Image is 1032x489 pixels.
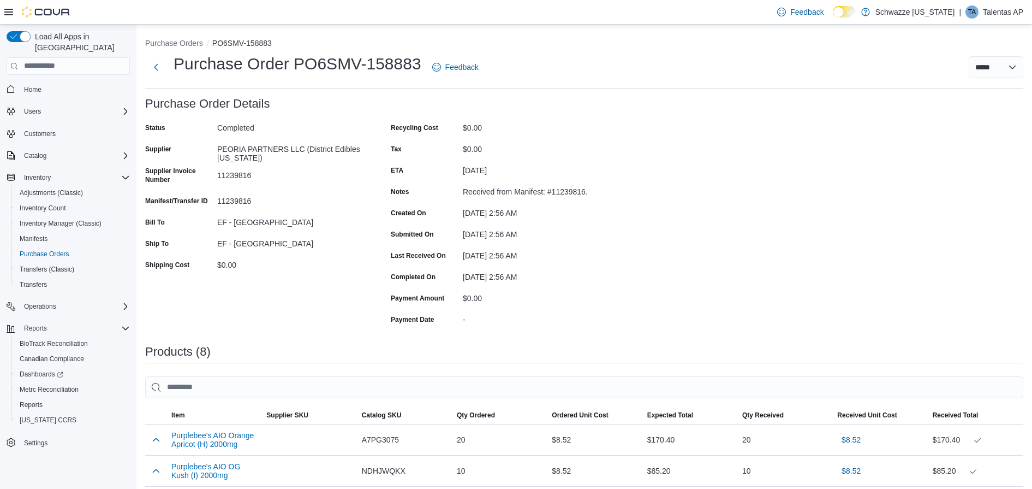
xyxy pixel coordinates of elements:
div: 11239816 [217,192,363,205]
span: Transfers (Classic) [20,265,74,274]
button: Canadian Compliance [11,351,134,367]
button: Qty Received [738,406,833,424]
div: 10 [452,460,547,482]
a: [US_STATE] CCRS [15,414,81,427]
a: Home [20,83,46,96]
span: Home [20,83,130,96]
button: Catalog SKU [357,406,452,424]
span: Adjustments (Classic) [20,188,83,197]
button: Reports [20,322,51,335]
label: Submitted On [391,230,434,239]
label: Supplier Invoice Number [145,167,213,184]
button: Catalog [20,149,51,162]
input: Dark Mode [833,6,856,17]
span: Manifests [20,234,47,243]
div: 10 [738,460,833,482]
button: Adjustments (Classic) [11,185,134,201]
span: [US_STATE] CCRS [20,416,76,425]
label: Ship To [145,239,169,248]
a: Inventory Manager (Classic) [15,217,106,230]
a: Dashboards [15,368,68,381]
span: BioTrack Reconciliation [15,337,130,350]
div: EF - [GEOGRAPHIC_DATA] [217,235,363,248]
button: PO6SMV-158883 [212,39,272,48]
button: Next [145,56,167,78]
button: Supplier SKU [262,406,357,424]
button: Purplebee's AIO OG Kush (I) 2000mg [171,462,258,480]
label: Supplier [145,145,171,154]
div: - [463,311,609,324]
h3: Purchase Order Details [145,97,270,110]
button: Metrc Reconciliation [11,382,134,397]
button: Transfers (Classic) [11,262,134,277]
h1: Purchase Order PO6SMV-158883 [174,53,421,75]
span: Transfers (Classic) [15,263,130,276]
span: Load All Apps in [GEOGRAPHIC_DATA] [31,31,130,53]
button: Qty Ordered [452,406,547,424]
div: [DATE] 2:56 AM [463,247,609,260]
span: Purchase Orders [20,250,69,258]
a: Metrc Reconciliation [15,383,83,396]
button: Operations [2,299,134,314]
button: Reports [11,397,134,413]
button: Received Unit Cost [833,406,928,424]
button: $8.52 [837,429,865,451]
label: Shipping Cost [145,261,189,269]
label: Payment Amount [391,294,444,303]
label: Manifest/Transfer ID [145,197,208,205]
span: Received Unit Cost [837,411,897,420]
span: Reports [24,324,47,333]
a: Canadian Compliance [15,352,88,366]
span: Inventory Count [20,204,66,213]
a: Transfers (Classic) [15,263,79,276]
label: Status [145,123,165,132]
span: Customers [24,129,56,138]
button: Expected Total [643,406,738,424]
div: [DATE] 2:56 AM [463,204,609,217]
span: Expected Total [647,411,693,420]
a: Inventory Count [15,202,70,215]
button: Purchase Orders [145,39,203,48]
span: Inventory Manager (Classic) [20,219,102,228]
div: PEORIA PARTNERS LLC (District Edibles [US_STATE]) [217,140,363,162]
label: Payment Date [391,315,434,324]
span: Feedback [790,7,824,17]
button: Purchase Orders [11,246,134,262]
button: Manifests [11,231,134,246]
div: [DATE] 2:56 AM [463,226,609,239]
span: NDHJWQKX [362,464,405,478]
span: Metrc Reconciliation [20,385,79,394]
span: Operations [20,300,130,313]
button: Operations [20,300,61,313]
label: Tax [391,145,402,154]
nav: Complex example [7,77,130,479]
div: Talentas AP [965,5,979,19]
a: Feedback [773,1,828,23]
label: Created On [391,209,426,217]
button: Users [20,105,45,118]
span: Dashboards [20,370,63,379]
div: 20 [452,429,547,451]
button: Settings [2,434,134,450]
span: Item [171,411,185,420]
button: BioTrack Reconciliation [11,336,134,351]
div: $8.52 [547,429,642,451]
span: $8.52 [842,434,861,445]
span: Transfers [20,280,47,289]
span: Inventory [20,171,130,184]
p: Talentas AP [983,5,1023,19]
a: Adjustments (Classic) [15,186,87,199]
label: Bill To [145,218,165,227]
span: Users [24,107,41,116]
button: Purplebee's AIO Orange Apricot (H) 2000mg [171,431,258,449]
button: Received Total [928,406,1023,424]
button: Ordered Unit Cost [547,406,642,424]
button: Customers [2,126,134,142]
p: | [959,5,961,19]
span: Ordered Unit Cost [552,411,608,420]
span: $8.52 [842,466,861,476]
button: Inventory [2,170,134,185]
div: Received from Manifest: #11239816. [463,183,609,196]
p: Schwazze [US_STATE] [875,5,955,19]
span: Operations [24,302,56,311]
